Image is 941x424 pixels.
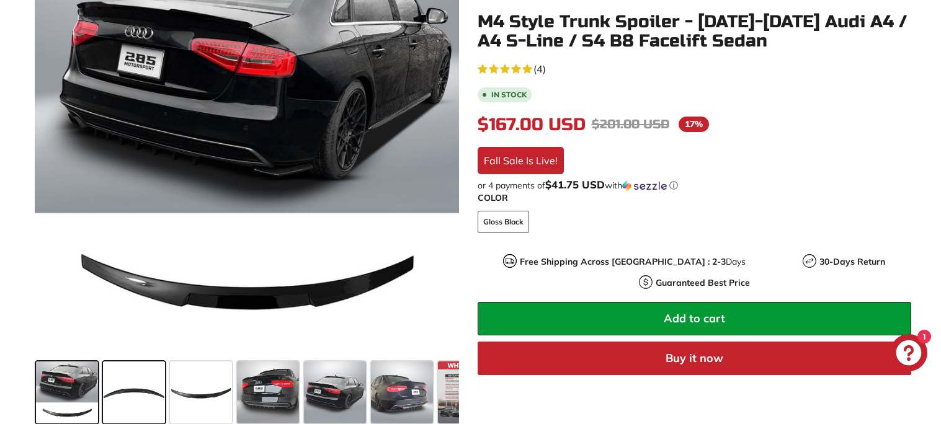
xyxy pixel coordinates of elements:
b: In stock [491,91,527,99]
inbox-online-store-chat: Shopify online store chat [886,334,931,374]
h1: M4 Style Trunk Spoiler - [DATE]-[DATE] Audi A4 / A4 S-Line / S4 B8 Facelift Sedan [478,12,911,51]
span: (4) [533,61,546,76]
a: 4.8 rating (4 votes) [478,60,911,76]
label: COLOR [478,192,911,205]
span: 17% [679,117,709,132]
div: Fall Sale Is Live! [478,147,564,174]
span: $167.00 USD [478,114,586,135]
button: Buy it now [478,342,911,375]
div: or 4 payments of with [478,179,911,192]
span: Add to cart [664,311,725,325]
strong: 30-Days Return [819,256,885,267]
span: $201.00 USD [592,117,669,132]
strong: Guaranteed Best Price [656,277,750,288]
button: Add to cart [478,302,911,335]
p: Days [520,255,746,268]
img: Sezzle [622,180,667,192]
strong: Free Shipping Across [GEOGRAPHIC_DATA] : 2-3 [520,256,726,267]
span: $41.75 USD [545,178,605,191]
div: or 4 payments of$41.75 USDwithSezzle Click to learn more about Sezzle [478,179,911,192]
